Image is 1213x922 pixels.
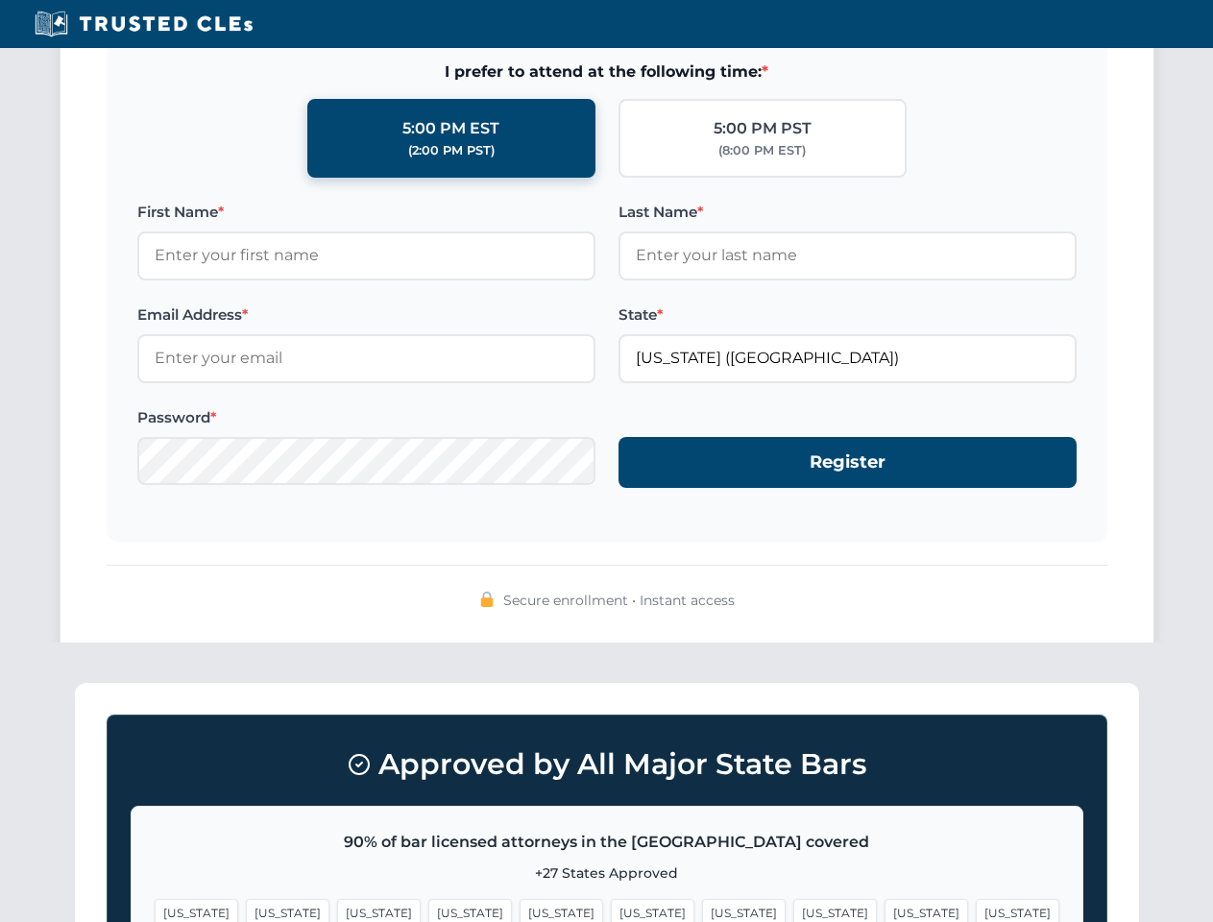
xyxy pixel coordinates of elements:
[137,201,595,224] label: First Name
[402,116,499,141] div: 5:00 PM EST
[619,334,1077,382] input: Florida (FL)
[155,862,1059,884] p: +27 States Approved
[619,201,1077,224] label: Last Name
[137,303,595,327] label: Email Address
[137,231,595,279] input: Enter your first name
[714,116,812,141] div: 5:00 PM PST
[137,334,595,382] input: Enter your email
[137,406,595,429] label: Password
[479,592,495,607] img: 🔒
[155,830,1059,855] p: 90% of bar licensed attorneys in the [GEOGRAPHIC_DATA] covered
[619,231,1077,279] input: Enter your last name
[137,60,1077,85] span: I prefer to attend at the following time:
[503,590,735,611] span: Secure enrollment • Instant access
[29,10,258,38] img: Trusted CLEs
[131,739,1083,790] h3: Approved by All Major State Bars
[718,141,806,160] div: (8:00 PM EST)
[408,141,495,160] div: (2:00 PM PST)
[619,437,1077,488] button: Register
[619,303,1077,327] label: State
